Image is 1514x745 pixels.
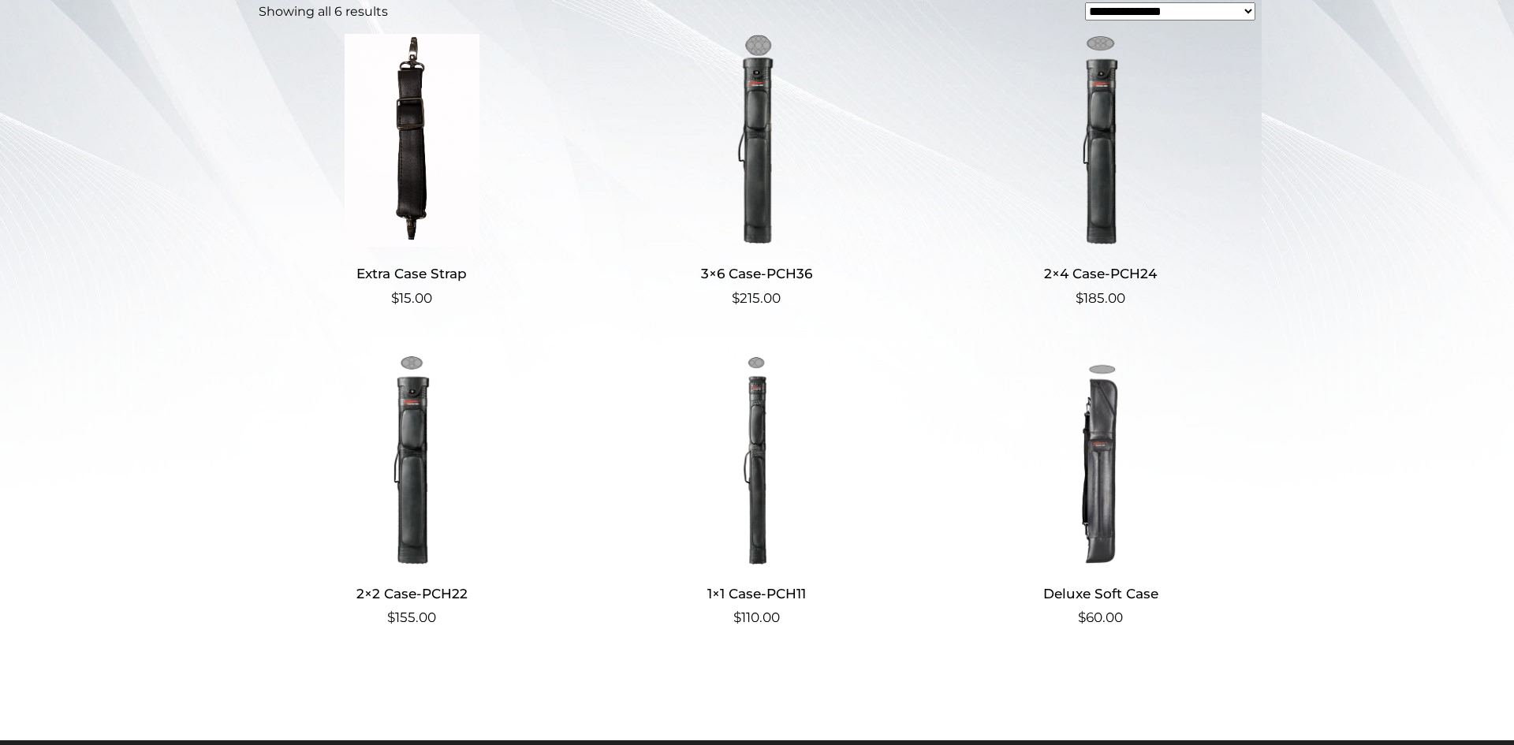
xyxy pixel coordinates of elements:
h2: 1×1 Case-PCH11 [603,579,910,608]
a: 2×2 Case-PCH22 $155.00 [259,353,565,628]
h2: 3×6 Case-PCH36 [603,259,910,289]
h2: Deluxe Soft Case [947,579,1254,608]
a: 1×1 Case-PCH11 $110.00 [603,353,910,628]
span: $ [733,609,741,625]
bdi: 110.00 [733,609,780,625]
h2: 2×4 Case-PCH24 [947,259,1254,289]
img: 2x4 Case-PCH24 [947,34,1254,247]
p: Showing all 6 results [259,2,388,21]
img: 2x2 Case-PCH22 [259,353,565,566]
bdi: 155.00 [387,609,436,625]
span: $ [391,290,399,306]
span: $ [1076,290,1083,306]
span: $ [732,290,740,306]
img: Deluxe Soft Case [947,353,1254,566]
a: Extra Case Strap $15.00 [259,34,565,309]
bdi: 185.00 [1076,290,1125,306]
img: 3x6 Case-PCH36 [603,34,910,247]
bdi: 215.00 [732,290,781,306]
bdi: 60.00 [1078,609,1123,625]
a: Deluxe Soft Case $60.00 [947,353,1254,628]
span: $ [387,609,395,625]
bdi: 15.00 [391,290,432,306]
span: $ [1078,609,1086,625]
h2: Extra Case Strap [259,259,565,289]
a: 2×4 Case-PCH24 $185.00 [947,34,1254,309]
h2: 2×2 Case-PCH22 [259,579,565,608]
select: Shop order [1085,2,1255,20]
img: Extra Case Strap [259,34,565,247]
img: 1x1 Case-PCH11 [603,353,910,566]
a: 3×6 Case-PCH36 $215.00 [603,34,910,309]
